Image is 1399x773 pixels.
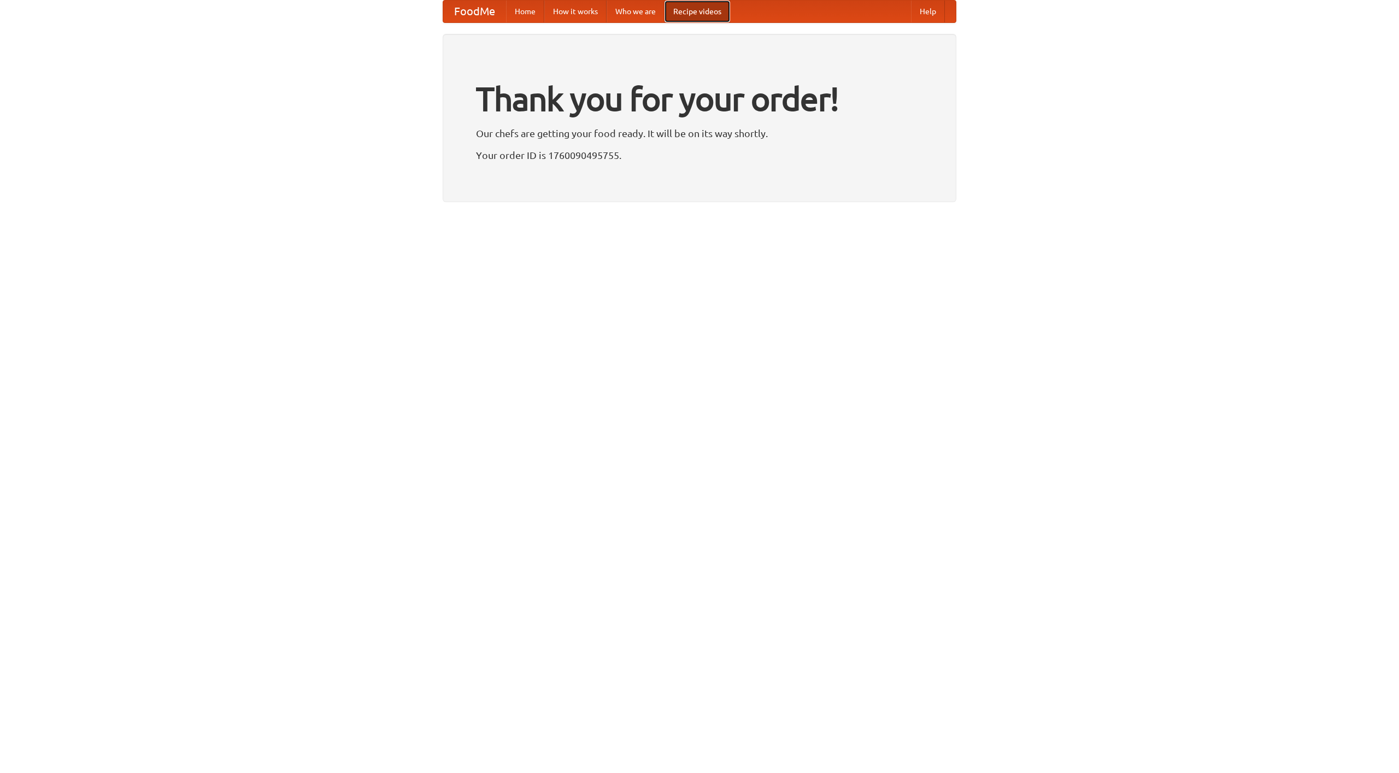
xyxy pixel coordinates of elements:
a: Who we are [607,1,665,22]
a: How it works [544,1,607,22]
p: Your order ID is 1760090495755. [476,147,923,163]
h1: Thank you for your order! [476,73,923,125]
p: Our chefs are getting your food ready. It will be on its way shortly. [476,125,923,141]
a: Recipe videos [665,1,730,22]
a: Help [911,1,945,22]
a: FoodMe [443,1,506,22]
a: Home [506,1,544,22]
